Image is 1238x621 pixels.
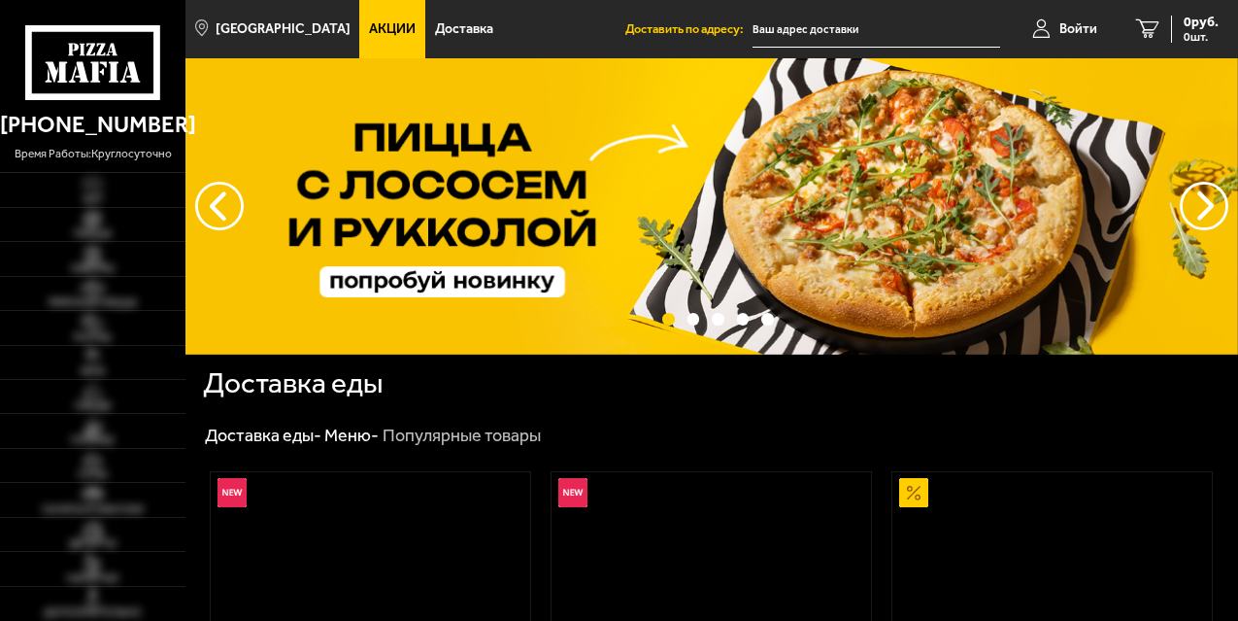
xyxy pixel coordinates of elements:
span: 0 руб. [1184,16,1219,29]
h1: Доставка еды [203,369,383,398]
button: следующий [195,182,244,230]
button: точки переключения [712,313,724,326]
button: точки переключения [662,313,675,326]
button: точки переключения [737,313,750,326]
span: 0 шт. [1184,31,1219,43]
button: точки переключения [761,313,774,326]
input: Ваш адрес доставки [753,12,1000,48]
a: Доставка еды- [205,425,321,446]
a: Меню- [324,425,379,446]
img: Новинка [558,478,587,507]
img: Новинка [217,478,247,507]
span: [GEOGRAPHIC_DATA] [216,22,351,36]
span: Доставить по адресу: [625,23,753,36]
div: Популярные товары [383,425,541,447]
span: Войти [1059,22,1097,36]
button: точки переключения [687,313,700,326]
span: Доставка [435,22,493,36]
span: Акции [369,22,416,36]
img: Акционный [899,478,928,507]
button: предыдущий [1180,182,1228,230]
